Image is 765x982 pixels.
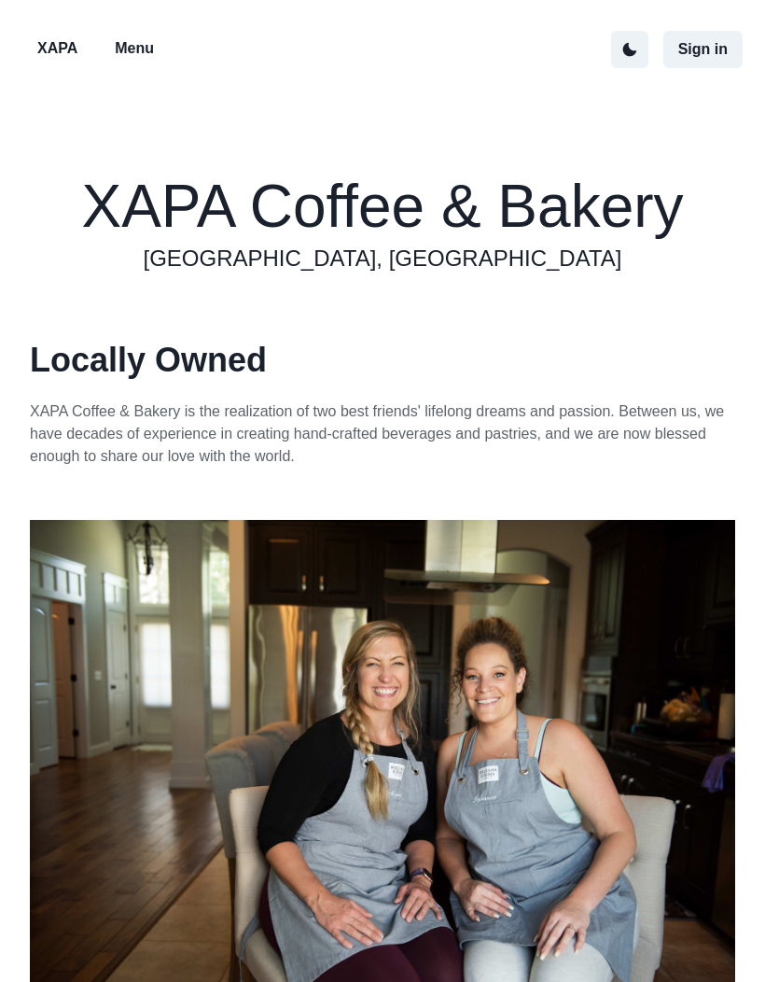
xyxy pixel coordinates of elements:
[611,31,648,68] button: active dark theme mode
[115,37,154,60] p: Menu
[30,335,735,386] p: Locally Owned
[144,242,622,275] a: [GEOGRAPHIC_DATA], [GEOGRAPHIC_DATA]
[663,31,743,68] button: Sign in
[81,173,683,242] h1: XAPA Coffee & Bakery
[37,37,77,60] p: XAPA
[30,400,735,468] p: XAPA Coffee & Bakery is the realization of two best friends' lifelong dreams and passion. Between...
